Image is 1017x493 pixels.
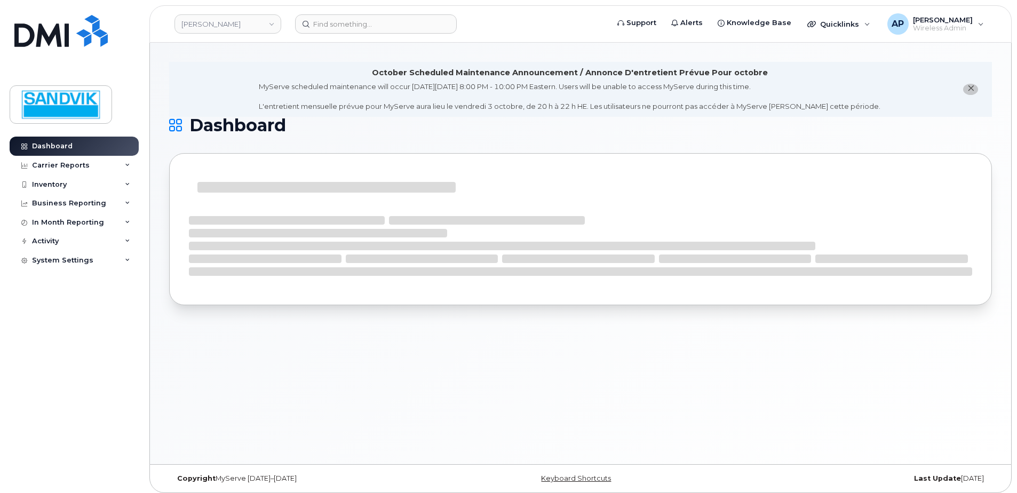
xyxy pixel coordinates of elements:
[372,67,768,78] div: October Scheduled Maintenance Announcement / Annonce D'entretient Prévue Pour octobre
[189,117,286,133] span: Dashboard
[914,474,961,482] strong: Last Update
[963,84,978,95] button: close notification
[169,474,443,483] div: MyServe [DATE]–[DATE]
[718,474,992,483] div: [DATE]
[541,474,611,482] a: Keyboard Shortcuts
[259,82,880,112] div: MyServe scheduled maintenance will occur [DATE][DATE] 8:00 PM - 10:00 PM Eastern. Users will be u...
[177,474,216,482] strong: Copyright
